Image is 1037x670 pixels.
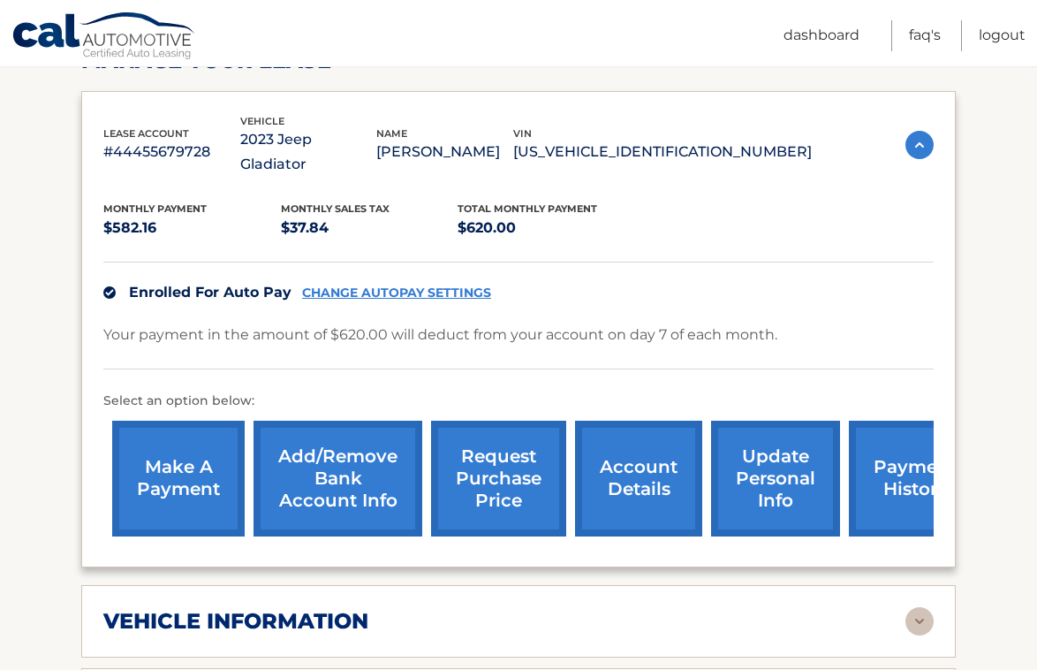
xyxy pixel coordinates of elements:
p: #44455679728 [103,140,240,164]
p: Select an option below: [103,391,934,412]
a: Add/Remove bank account info [254,421,422,537]
p: Your payment in the amount of $620.00 will deduct from your account on day 7 of each month. [103,323,777,347]
a: Cal Automotive [11,11,197,63]
img: check.svg [103,286,116,299]
a: Dashboard [783,20,859,51]
p: $582.16 [103,216,281,240]
p: [US_VEHICLE_IDENTIFICATION_NUMBER] [513,140,812,164]
p: $620.00 [458,216,635,240]
span: Monthly Payment [103,202,207,215]
span: name [376,127,407,140]
h2: vehicle information [103,608,368,635]
p: 2023 Jeep Gladiator [240,127,377,177]
p: [PERSON_NAME] [376,140,513,164]
a: FAQ's [909,20,941,51]
a: Logout [979,20,1026,51]
span: Monthly sales Tax [281,202,390,215]
a: make a payment [112,421,245,537]
a: CHANGE AUTOPAY SETTINGS [302,286,491,301]
a: request purchase price [431,421,566,537]
span: vehicle [240,115,284,127]
a: payment history [849,421,981,537]
span: vin [513,127,532,140]
span: Total Monthly Payment [458,202,597,215]
a: account details [575,421,702,537]
img: accordion-active.svg [905,131,934,159]
span: Enrolled For Auto Pay [129,284,291,301]
img: accordion-rest.svg [905,607,934,636]
span: lease account [103,127,189,140]
p: $37.84 [281,216,458,240]
a: update personal info [711,421,840,537]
